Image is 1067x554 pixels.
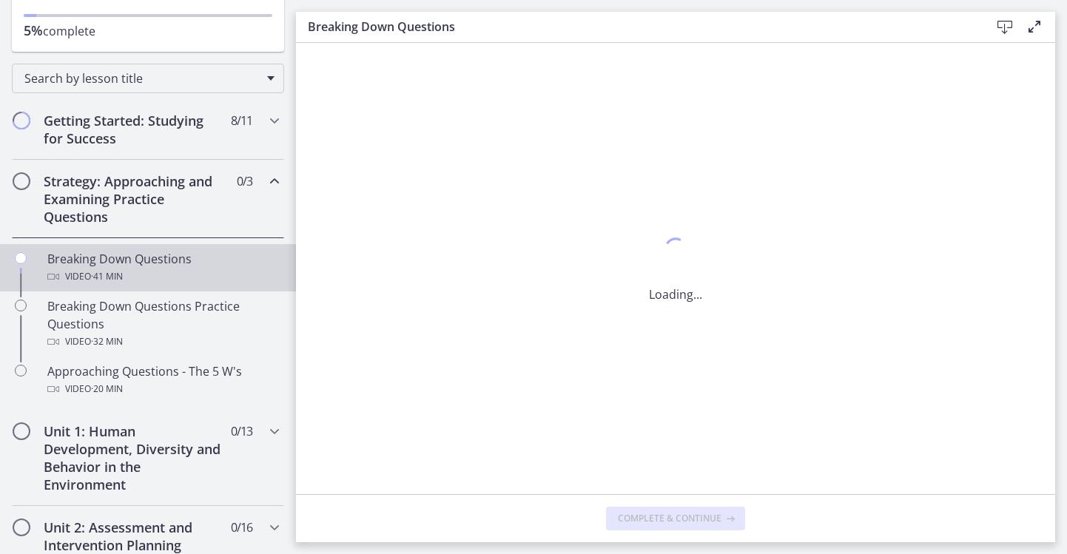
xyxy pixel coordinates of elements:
h2: Getting Started: Studying for Success [44,112,224,147]
div: Video [47,333,278,351]
div: Video [47,380,278,398]
div: Breaking Down Questions [47,250,278,286]
h2: Strategy: Approaching and Examining Practice Questions [44,172,224,226]
span: 8 / 11 [231,112,252,129]
span: · 32 min [91,333,123,351]
span: · 20 min [91,380,123,398]
div: Video [47,268,278,286]
p: Loading... [649,286,702,303]
h2: Unit 2: Assessment and Intervention Planning [44,518,224,554]
span: 0 / 16 [231,518,252,536]
h3: Breaking Down Questions [308,18,966,36]
div: Approaching Questions - The 5 W's [47,362,278,398]
div: 1 [649,234,702,268]
span: Search by lesson title [24,70,260,87]
div: Search by lesson title [12,64,284,93]
span: Complete & continue [618,513,721,524]
span: 0 / 13 [231,422,252,440]
p: complete [24,21,272,40]
span: 0 / 3 [237,172,252,190]
span: · 41 min [91,268,123,286]
h2: Unit 1: Human Development, Diversity and Behavior in the Environment [44,422,224,493]
div: Breaking Down Questions Practice Questions [47,297,278,351]
button: Complete & continue [606,507,745,530]
span: 5% [24,21,43,39]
